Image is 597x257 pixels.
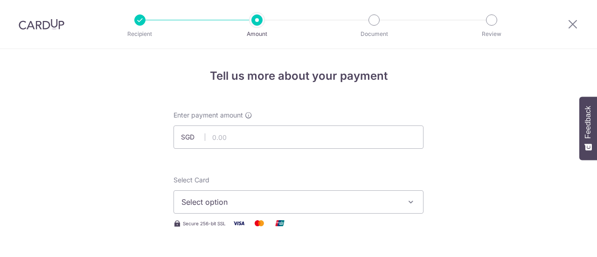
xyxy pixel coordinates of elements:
span: translation missing: en.payables.payment_networks.credit_card.summary.labels.select_card [174,176,209,184]
p: Amount [222,29,292,39]
span: Feedback [584,106,592,139]
p: Recipient [105,29,174,39]
img: Visa [229,217,248,229]
span: Secure 256-bit SSL [183,220,226,227]
img: Mastercard [250,217,269,229]
button: Feedback - Show survey [579,97,597,160]
span: SGD [181,132,205,142]
h4: Tell us more about your payment [174,68,423,84]
span: Select option [181,196,399,208]
span: Enter payment amount [174,111,243,120]
img: Union Pay [271,217,289,229]
input: 0.00 [174,125,423,149]
button: Select option [174,190,423,214]
img: CardUp [19,19,64,30]
p: Document [340,29,409,39]
p: Review [457,29,526,39]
